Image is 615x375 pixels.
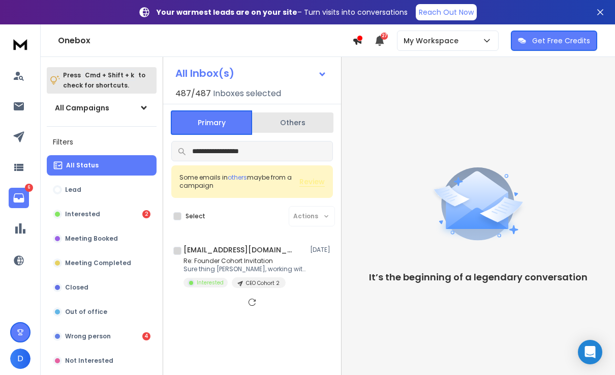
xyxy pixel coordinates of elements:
div: 2 [142,210,150,218]
p: Reach Out Now [419,7,474,17]
button: Wrong person4 [47,326,157,347]
button: D [10,349,30,369]
label: Select [186,212,205,220]
button: All Inbox(s) [167,63,335,83]
p: Meeting Completed [65,259,131,267]
p: Interested [197,279,224,286]
button: Lead [47,180,157,200]
strong: Your warmest leads are on your site [157,7,297,17]
img: logo [10,35,30,53]
button: Out of office [47,302,157,322]
span: 487 / 487 [175,88,211,100]
p: Meeting Booked [65,235,118,243]
a: 6 [9,188,29,208]
h1: All Inbox(s) [175,68,234,78]
h1: Onebox [58,35,352,47]
button: Primary [171,110,252,135]
p: Get Free Credits [532,36,590,46]
button: Not Interested [47,351,157,371]
h1: [EMAIL_ADDRESS][DOMAIN_NAME] [183,245,295,255]
p: Out of office [65,308,107,316]
span: 27 [381,33,388,40]
h3: Filters [47,135,157,149]
button: All Campaigns [47,98,157,118]
p: Wrong person [65,332,111,340]
p: CEO Cohort 2 [246,279,280,287]
button: Review [299,177,325,187]
p: Re: Founder Cohort Invitation [183,257,305,265]
button: Interested2 [47,204,157,224]
button: Meeting Booked [47,228,157,249]
p: Interested [65,210,100,218]
button: Meeting Completed [47,253,157,273]
p: All Status [66,161,99,169]
p: Not Interested [65,357,113,365]
button: Others [252,111,333,134]
p: – Turn visits into conversations [157,7,408,17]
span: Cmd + Shift + k [83,69,136,81]
p: [DATE] [310,246,333,254]
p: 6 [25,184,33,192]
p: My Workspace [404,36,463,46]
div: Open Intercom Messenger [578,340,602,364]
div: Some emails in maybe from a campaign [179,174,299,190]
p: Lead [65,186,81,194]
button: Closed [47,277,157,298]
button: All Status [47,155,157,176]
button: Get Free Credits [511,31,597,51]
span: others [228,173,247,182]
p: Closed [65,283,88,292]
div: 4 [142,332,150,340]
h1: All Campaigns [55,103,109,113]
p: Press to check for shortcuts. [63,70,145,91]
p: It’s the beginning of a legendary conversation [369,270,588,284]
p: Sure thing [PERSON_NAME], working with [183,265,305,273]
h3: Inboxes selected [213,88,281,100]
a: Reach Out Now [416,4,477,20]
